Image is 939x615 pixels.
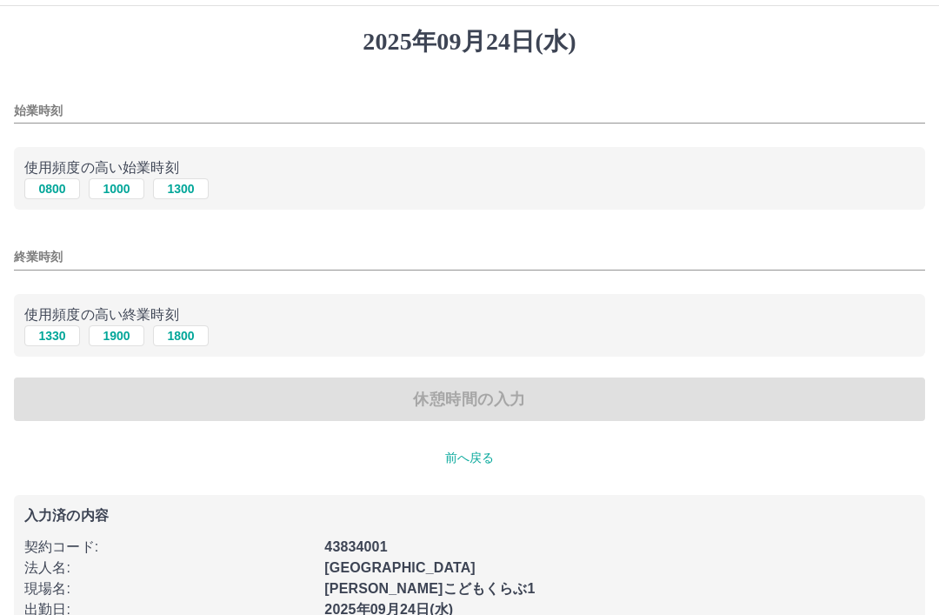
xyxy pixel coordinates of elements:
p: 使用頻度の高い終業時刻 [24,305,915,326]
b: [PERSON_NAME]こどもくらぶ1 [324,582,535,597]
b: [GEOGRAPHIC_DATA] [324,561,476,576]
p: 契約コード : [24,538,314,558]
button: 1800 [153,326,209,347]
p: 入力済の内容 [24,510,915,524]
button: 1330 [24,326,80,347]
h1: 2025年09月24日(水) [14,28,925,57]
button: 1000 [89,179,144,200]
button: 1300 [153,179,209,200]
button: 0800 [24,179,80,200]
p: 前へ戻る [14,450,925,468]
p: 使用頻度の高い始業時刻 [24,158,915,179]
p: 現場名 : [24,579,314,600]
b: 43834001 [324,540,387,555]
button: 1900 [89,326,144,347]
p: 法人名 : [24,558,314,579]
